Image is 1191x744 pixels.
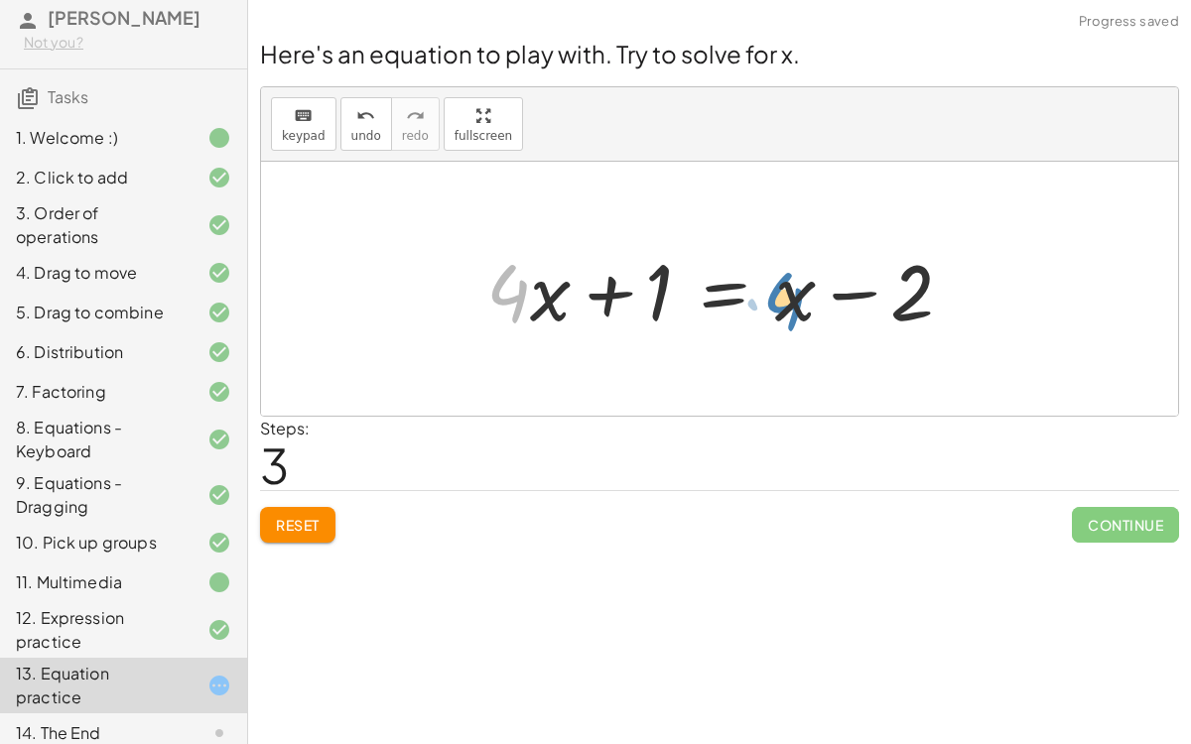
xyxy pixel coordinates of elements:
span: Progress saved [1079,12,1179,32]
button: fullscreen [444,97,523,151]
div: 6. Distribution [16,340,176,364]
i: undo [356,104,375,128]
button: keyboardkeypad [271,97,336,151]
i: Task finished. [207,126,231,150]
div: Not you? [24,33,231,53]
i: Task finished and correct. [207,618,231,642]
div: 13. Equation practice [16,662,176,709]
i: Task started. [207,674,231,697]
button: redoredo [391,97,440,151]
i: Task finished and correct. [207,166,231,189]
div: 12. Expression practice [16,606,176,654]
div: 9. Equations - Dragging [16,471,176,519]
i: Task finished and correct. [207,380,231,404]
span: keypad [282,129,326,143]
span: 3 [260,434,289,495]
span: Tasks [48,86,88,107]
i: Task finished and correct. [207,261,231,285]
div: 11. Multimedia [16,570,176,594]
span: redo [402,129,429,143]
i: Task finished and correct. [207,531,231,555]
div: 4. Drag to move [16,261,176,285]
i: Task finished. [207,570,231,594]
div: 5. Drag to combine [16,301,176,324]
i: redo [406,104,425,128]
span: Reset [276,516,320,534]
div: 8. Equations - Keyboard [16,416,176,463]
div: 3. Order of operations [16,201,176,249]
div: 7. Factoring [16,380,176,404]
span: Here's an equation to play with. Try to solve for x. [260,39,800,68]
i: Task finished and correct. [207,340,231,364]
button: undoundo [340,97,392,151]
button: Reset [260,507,335,543]
div: 10. Pick up groups [16,531,176,555]
div: 2. Click to add [16,166,176,189]
i: keyboard [294,104,313,128]
i: Task finished and correct. [207,213,231,237]
span: [PERSON_NAME] [48,6,200,29]
div: 1. Welcome :) [16,126,176,150]
label: Steps: [260,418,310,438]
i: Task finished and correct. [207,483,231,507]
span: undo [351,129,381,143]
i: Task finished and correct. [207,428,231,451]
i: Task finished and correct. [207,301,231,324]
span: fullscreen [455,129,512,143]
